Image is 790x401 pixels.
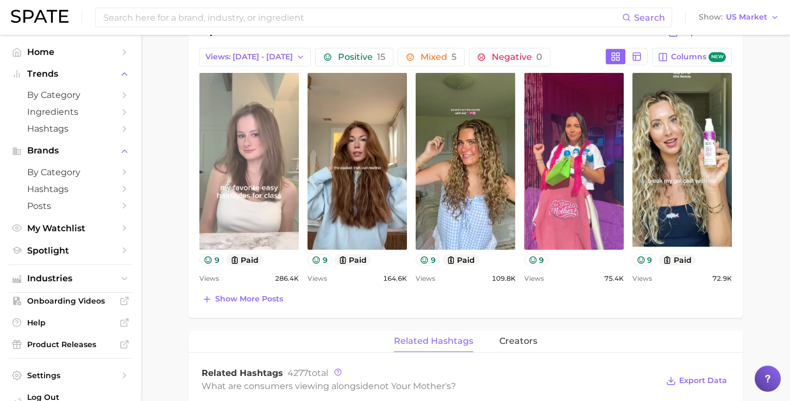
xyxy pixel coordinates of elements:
span: Show [699,14,723,20]
span: 75.4k [604,272,624,285]
span: total [287,368,328,378]
button: Show more posts [199,292,286,307]
a: by Category [9,87,133,103]
button: 9 [416,254,440,266]
span: Export Data [679,376,727,385]
span: Views [308,272,327,285]
span: Positive [338,53,385,61]
span: related hashtags [394,336,473,346]
span: Related Hashtags [202,368,283,378]
span: not your mother's [374,381,451,391]
span: Views [416,272,435,285]
a: Home [9,44,133,60]
span: Product Releases [27,340,114,349]
span: 0 [536,52,542,62]
button: 9 [524,254,549,266]
span: My Watchlist [27,223,114,233]
span: Home [27,47,114,57]
span: 72.9k [712,272,732,285]
span: creators [499,336,537,346]
a: Hashtags [9,181,133,198]
span: Search [634,13,665,23]
span: Negative [492,53,542,61]
button: Views: [DATE] - [DATE] [199,48,311,66]
button: 9 [632,254,657,266]
span: Mixed [421,53,456,61]
button: ShowUS Market [696,10,782,24]
input: Search here for a brand, industry, or ingredient [102,8,622,27]
button: paid [442,254,480,266]
span: Spotlight [27,245,114,256]
a: Hashtags [9,120,133,137]
a: Spotlight [9,242,133,259]
span: Help [27,318,114,328]
button: 9 [308,254,332,266]
span: Ingredients [27,107,114,117]
span: 5 [452,52,456,62]
span: Posts [27,201,114,211]
span: by Category [27,90,114,100]
div: What are consumers viewing alongside ? [202,379,658,393]
button: paid [226,254,264,266]
button: 9 [199,254,224,266]
span: Brands [27,146,114,156]
span: 109.8k [492,272,516,285]
a: Product Releases [9,336,133,353]
span: US Market [726,14,767,20]
button: paid [659,254,696,266]
span: Views: [DATE] - [DATE] [205,52,293,61]
img: SPATE [11,10,68,23]
span: 164.6k [383,272,407,285]
span: Onboarding Videos [27,296,114,306]
a: Onboarding Videos [9,293,133,309]
a: My Watchlist [9,220,133,237]
button: Industries [9,270,133,287]
button: Columnsnew [652,48,732,66]
button: Export Data [663,373,730,388]
a: Ingredients [9,103,133,120]
span: new [709,52,726,63]
span: Settings [27,371,114,380]
span: Views [524,272,544,285]
a: by Category [9,164,133,181]
a: Help [9,314,133,331]
span: by Category [27,167,114,177]
span: 4277 [287,368,308,378]
span: 286.4k [275,272,299,285]
button: Brands [9,143,133,159]
button: Trends [9,66,133,82]
span: not your mother's [259,26,336,36]
span: 15 [377,52,385,62]
span: Show more posts [215,294,283,304]
a: Posts [9,198,133,214]
span: Trends [27,69,114,79]
span: Columns [671,52,726,63]
span: Hashtags [27,184,114,194]
span: Views [199,272,219,285]
span: Views [632,272,652,285]
span: Industries [27,274,114,283]
a: Settings [9,367,133,384]
button: paid [334,254,372,266]
span: Hashtags [27,124,114,134]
